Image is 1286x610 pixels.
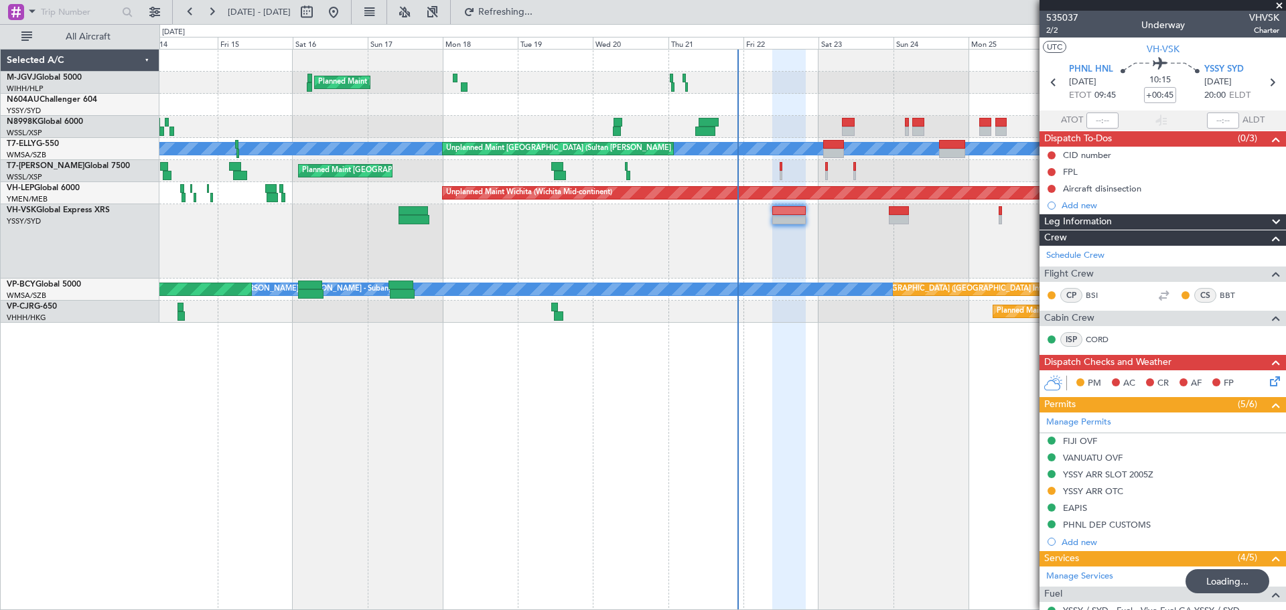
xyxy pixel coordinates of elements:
[1191,377,1202,390] span: AF
[1069,89,1091,102] span: ETOT
[1060,332,1082,347] div: ISP
[7,194,48,204] a: YMEN/MEB
[1147,42,1180,56] span: VH-VSK
[1069,76,1096,89] span: [DATE]
[1249,11,1279,25] span: VHVSK
[1086,112,1119,129] input: --:--
[7,150,46,160] a: WMSA/SZB
[1063,183,1141,194] div: Aircraft disinsection
[1063,166,1078,177] div: FPL
[668,37,743,49] div: Thu 21
[1063,452,1123,463] div: VANUATU OVF
[1238,131,1257,145] span: (0/3)
[1063,435,1097,447] div: FIJI OVF
[1044,397,1076,412] span: Permits
[1204,63,1244,76] span: YSSY SYD
[1063,502,1087,514] div: EAPIS
[446,183,612,203] div: Unplanned Maint Wichita (Wichita Mid-continent)
[1204,76,1232,89] span: [DATE]
[1063,519,1151,530] div: PHNL DEP CUSTOMS
[1242,114,1265,127] span: ALDT
[7,281,35,289] span: VP-BCY
[593,37,668,49] div: Wed 20
[1220,289,1250,301] a: BBT
[7,184,80,192] a: VH-LEPGlobal 6000
[1044,587,1062,602] span: Fuel
[1062,200,1279,211] div: Add new
[1238,397,1257,411] span: (5/6)
[302,161,459,181] div: Planned Maint [GEOGRAPHIC_DATA] (Seletar)
[478,7,534,17] span: Refreshing...
[15,26,145,48] button: All Aircraft
[7,313,46,323] a: VHHH/HKG
[7,291,46,301] a: WMSA/SZB
[1204,89,1226,102] span: 20:00
[1063,469,1153,480] div: YSSY ARR SLOT 2005Z
[1044,230,1067,246] span: Crew
[1194,288,1216,303] div: CS
[1149,74,1171,87] span: 10:15
[1060,288,1082,303] div: CP
[7,74,82,82] a: M-JGVJGlobal 5000
[7,96,97,104] a: N604AUChallenger 604
[7,303,57,311] a: VP-CJRG-650
[1044,551,1079,566] span: Services
[969,37,1044,49] div: Mon 25
[7,84,44,94] a: WIHH/HLP
[1229,89,1251,102] span: ELDT
[1044,131,1112,147] span: Dispatch To-Dos
[1046,416,1111,429] a: Manage Permits
[1069,63,1113,76] span: PHNL HNL
[1086,289,1116,301] a: BSI
[7,140,36,148] span: T7-ELLY
[1186,569,1269,593] div: Loading...
[1123,377,1135,390] span: AC
[818,37,894,49] div: Sat 23
[7,281,81,289] a: VP-BCYGlobal 5000
[41,2,118,22] input: Trip Number
[1088,377,1101,390] span: PM
[218,37,293,49] div: Fri 15
[1141,18,1185,32] div: Underway
[743,37,818,49] div: Fri 22
[1249,25,1279,36] span: Charter
[7,74,36,82] span: M-JGVJ
[7,216,41,226] a: YSSY/SYD
[446,139,768,159] div: Unplanned Maint [GEOGRAPHIC_DATA] (Sultan [PERSON_NAME] [PERSON_NAME] - Subang)
[162,27,185,38] div: [DATE]
[443,37,518,49] div: Mon 18
[1063,485,1123,497] div: YSSY ARR OTC
[518,37,593,49] div: Tue 19
[1238,550,1257,564] span: (4/5)
[7,106,41,116] a: YSSY/SYD
[1043,41,1066,53] button: UTC
[1044,266,1094,282] span: Flight Crew
[35,32,141,42] span: All Aircraft
[1044,214,1112,230] span: Leg Information
[1224,377,1234,390] span: FP
[1046,249,1104,262] a: Schedule Crew
[7,162,84,170] span: T7-[PERSON_NAME]
[7,206,110,214] a: VH-VSKGlobal Express XRS
[7,96,40,104] span: N604AU
[457,1,538,23] button: Refreshing...
[7,118,83,126] a: N8998KGlobal 6000
[7,128,42,138] a: WSSL/XSP
[7,303,34,311] span: VP-CJR
[997,301,1220,321] div: Planned Maint [GEOGRAPHIC_DATA] ([GEOGRAPHIC_DATA] Intl)
[1044,355,1171,370] span: Dispatch Checks and Weather
[7,118,38,126] span: N8998K
[1044,311,1094,326] span: Cabin Crew
[7,172,42,182] a: WSSL/XSP
[1086,333,1116,346] a: CORD
[368,37,443,49] div: Sun 17
[7,140,59,148] a: T7-ELLYG-550
[894,37,969,49] div: Sun 24
[1063,149,1111,161] div: CID number
[293,37,368,49] div: Sat 16
[1046,570,1113,583] a: Manage Services
[1062,536,1279,548] div: Add new
[1046,11,1078,25] span: 535037
[1094,89,1116,102] span: 09:45
[1157,377,1169,390] span: CR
